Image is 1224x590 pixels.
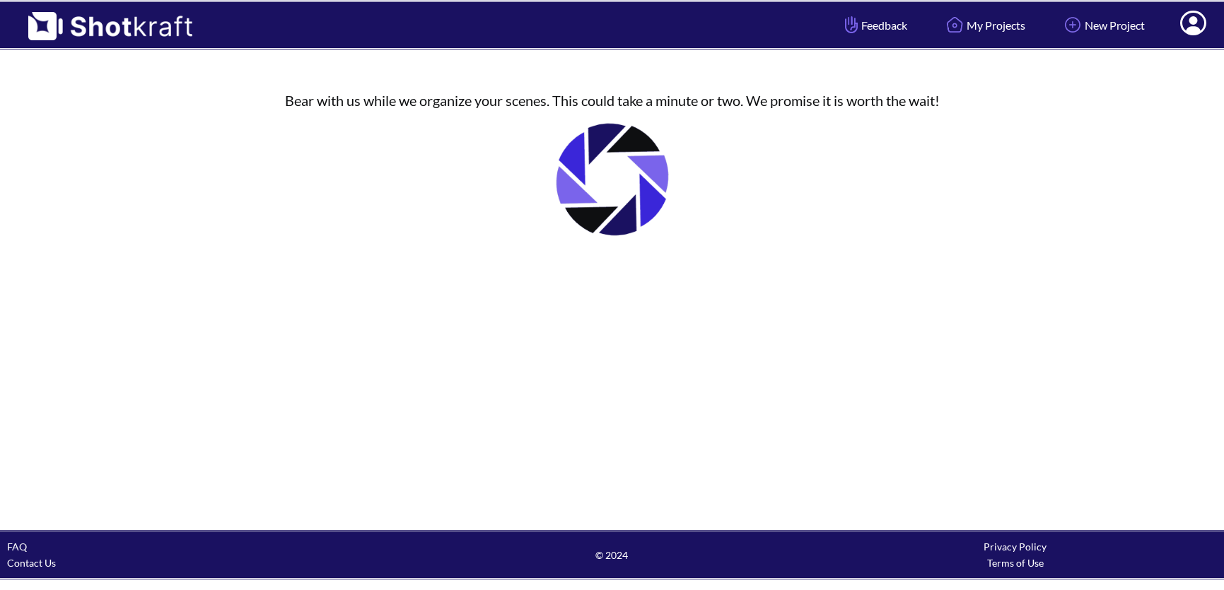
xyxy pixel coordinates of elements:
img: Loading.. [542,109,683,250]
img: Add Icon [1061,13,1085,37]
a: New Project [1050,6,1155,44]
a: Contact Us [7,557,56,569]
div: Terms of Use [814,555,1217,571]
a: FAQ [7,541,27,553]
div: Privacy Policy [814,538,1217,555]
img: Home Icon [943,13,967,37]
img: Hand Icon [841,13,861,37]
a: My Projects [932,6,1036,44]
span: Feedback [841,17,907,33]
span: © 2024 [410,547,813,563]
